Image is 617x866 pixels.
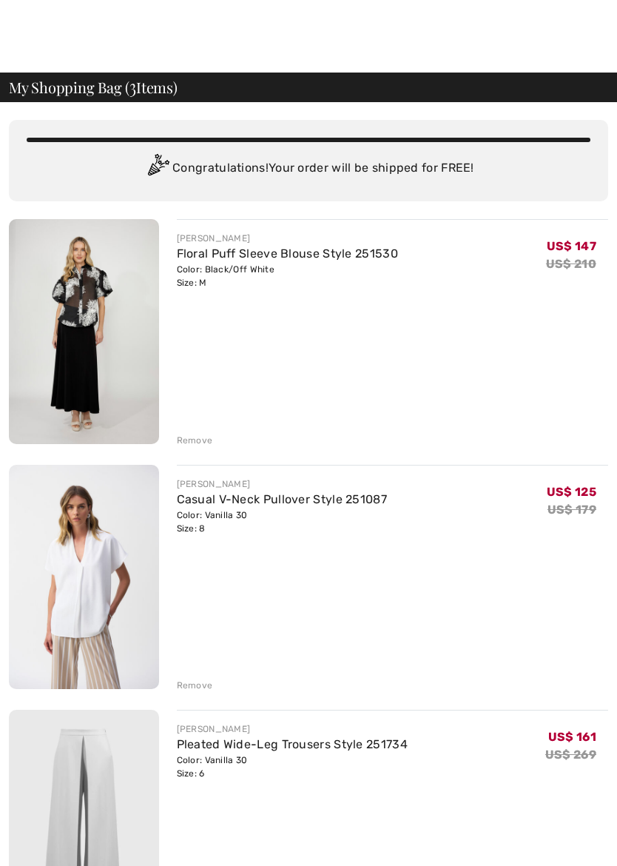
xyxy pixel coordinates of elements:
div: Color: Black/Off White Size: M [177,263,398,289]
s: US$ 210 [546,257,596,271]
div: Color: Vanilla 30 Size: 8 [177,508,388,535]
div: Congratulations! Your order will be shipped for FREE! [27,154,590,184]
span: US$ 161 [548,730,596,744]
img: Casual V-Neck Pullover Style 251087 [9,465,159,689]
div: [PERSON_NAME] [177,232,398,245]
span: 3 [129,76,136,95]
div: Color: Vanilla 30 Size: 6 [177,753,408,780]
s: US$ 179 [547,503,596,517]
a: Floral Puff Sleeve Blouse Style 251530 [177,246,398,261]
img: Congratulation2.svg [143,154,172,184]
span: US$ 125 [547,485,596,499]
s: US$ 269 [545,748,596,762]
span: My Shopping Bag ( Items) [9,80,178,95]
div: [PERSON_NAME] [177,477,388,491]
div: Remove [177,679,213,692]
img: Floral Puff Sleeve Blouse Style 251530 [9,219,159,444]
a: Pleated Wide-Leg Trousers Style 251734 [177,737,408,751]
div: Remove [177,434,213,447]
a: Casual V-Neck Pullover Style 251087 [177,492,388,506]
span: US$ 147 [547,239,596,253]
div: [PERSON_NAME] [177,722,408,736]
